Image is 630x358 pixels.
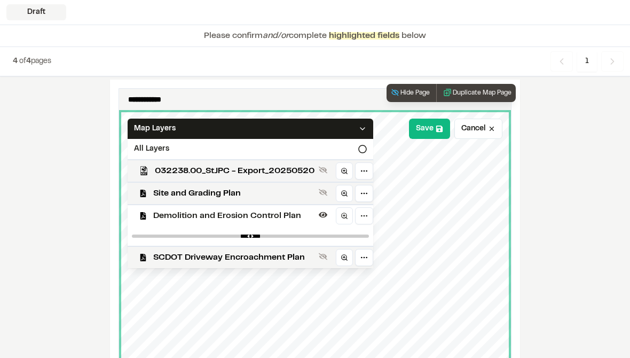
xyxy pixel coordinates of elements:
[317,208,329,221] button: Hide layer
[134,123,176,135] span: Map Layers
[409,119,450,139] button: Save
[128,139,373,159] div: All Layers
[153,251,314,264] span: SCDOT Driveway Encroachment Plan
[13,56,51,67] p: of pages
[13,58,18,65] span: 4
[204,29,426,42] p: Please confirm complete below
[153,209,314,222] span: Demolition and Erosion Control Plan
[317,164,329,176] button: Show layer
[454,119,502,139] button: Cancel
[329,32,399,40] span: highlighted fields
[153,187,314,200] span: Site and Grading Plan
[436,84,516,102] button: Duplicate Map Page
[155,165,314,177] span: 032238.00_StJPC - Export_20250520
[317,250,329,263] button: Show layer
[6,4,66,20] div: Draft
[336,207,353,224] a: Zoom to layer
[550,51,624,72] nav: Navigation
[577,51,597,72] span: 1
[336,249,353,266] a: Zoom to layer
[26,58,31,65] span: 4
[263,32,289,40] span: and/or
[139,166,148,175] img: kmz_black_icon64.png
[317,186,329,199] button: Show layer
[336,162,353,180] a: Zoom to layer
[387,84,434,102] button: Hide Page
[336,185,353,202] a: Zoom to layer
